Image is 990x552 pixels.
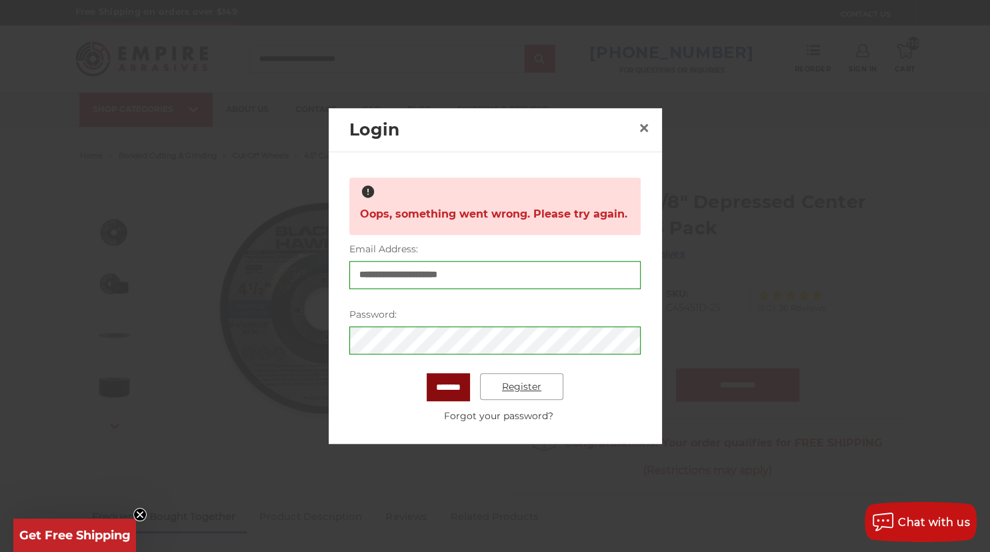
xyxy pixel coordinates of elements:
[349,242,641,256] label: Email Address:
[13,519,136,552] div: Get Free ShippingClose teaser
[133,508,147,521] button: Close teaser
[865,502,977,542] button: Chat with us
[19,528,131,543] span: Get Free Shipping
[357,409,641,423] a: Forgot your password?
[360,202,627,228] span: Oops, something went wrong. Please try again.
[898,516,970,529] span: Chat with us
[349,308,641,322] label: Password:
[480,373,563,400] a: Register
[349,117,633,143] h2: Login
[638,115,650,141] span: ×
[633,117,655,139] a: Close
